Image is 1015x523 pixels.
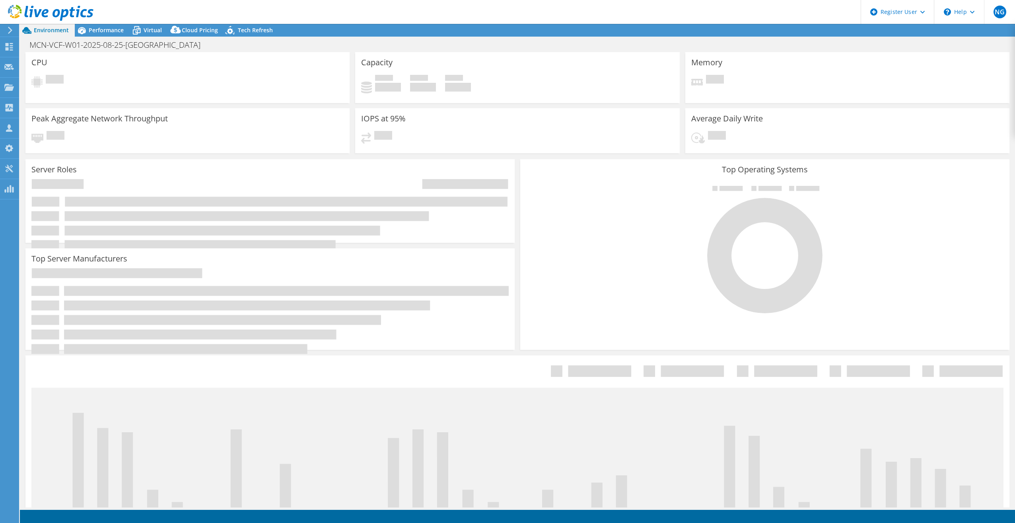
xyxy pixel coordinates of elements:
span: Pending [374,131,392,142]
span: Pending [708,131,726,142]
svg: \n [944,8,951,16]
span: NG [994,6,1006,18]
span: Free [410,75,428,83]
h4: 0 GiB [410,83,436,92]
span: Cloud Pricing [182,26,218,34]
h3: Peak Aggregate Network Throughput [31,114,168,123]
h1: MCN-VCF-W01-2025-08-25-[GEOGRAPHIC_DATA] [26,41,213,49]
h4: 0 GiB [375,83,401,92]
span: Performance [89,26,124,34]
span: Pending [46,75,64,86]
span: Pending [47,131,64,142]
h3: CPU [31,58,47,67]
span: Pending [706,75,724,86]
h3: IOPS at 95% [361,114,406,123]
span: Environment [34,26,69,34]
h4: 0 GiB [445,83,471,92]
span: Total [445,75,463,83]
h3: Top Operating Systems [526,165,1003,174]
h3: Memory [691,58,722,67]
span: Virtual [144,26,162,34]
h3: Capacity [361,58,393,67]
span: Tech Refresh [238,26,273,34]
h3: Top Server Manufacturers [31,254,127,263]
span: Used [375,75,393,83]
h3: Server Roles [31,165,77,174]
h3: Average Daily Write [691,114,763,123]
